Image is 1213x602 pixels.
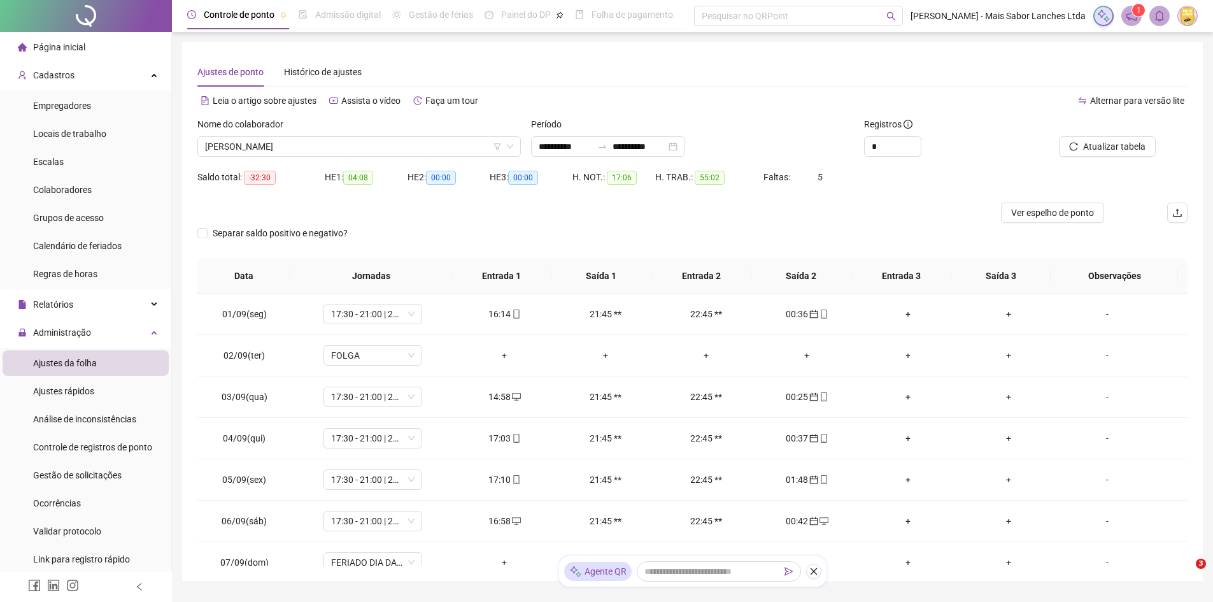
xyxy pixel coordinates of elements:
[485,10,493,19] span: dashboard
[28,579,41,592] span: facebook
[511,475,521,484] span: mobile
[33,386,94,396] span: Ajustes rápidos
[1070,431,1145,445] div: -
[392,10,401,19] span: sun
[767,390,847,404] div: 00:25
[511,517,521,526] span: desktop
[597,141,607,152] span: swap-right
[325,170,408,185] div: HE 1:
[490,170,572,185] div: HE 3:
[33,526,101,536] span: Validar protocolo
[33,414,136,424] span: Análise de inconsistências
[651,259,751,294] th: Entrada 2
[331,553,415,572] span: FERIADO DIA DA INDEPENDÊNCIA
[33,442,152,452] span: Controle de registros de ponto
[222,392,267,402] span: 03/09(qua)
[607,171,637,185] span: 17:06
[506,143,514,150] span: down
[331,512,415,531] span: 17:30 - 21:00 | 22:00 - 01:21
[33,269,97,279] span: Regras de horas
[201,96,209,105] span: file-text
[655,170,763,185] div: H. TRAB.:
[413,96,422,105] span: history
[904,120,912,129] span: info-circle
[818,172,823,182] span: 5
[511,392,521,401] span: desktop
[1132,4,1145,17] sup: 1
[551,259,651,294] th: Saída 1
[33,42,85,52] span: Página inicial
[464,514,544,528] div: 16:58
[968,307,1049,321] div: +
[818,475,828,484] span: mobile
[666,555,746,570] div: +
[1070,473,1145,487] div: -
[33,554,130,564] span: Link para registro rápido
[968,555,1049,570] div: +
[572,170,655,185] div: H. NOT.:
[18,43,27,52] span: home
[818,310,828,319] span: mobile
[33,498,81,508] span: Ocorrências
[493,143,501,150] span: filter
[592,10,673,20] span: Folha de pagamento
[33,299,73,310] span: Relatórios
[868,390,948,404] div: +
[204,10,274,20] span: Controle de ponto
[508,171,538,185] span: 00:00
[808,517,818,526] span: calendar
[511,434,521,443] span: mobile
[1178,6,1197,25] img: 8390
[695,171,725,185] span: 55:02
[1172,208,1182,218] span: upload
[575,10,584,19] span: book
[223,350,265,361] span: 02/09(ter)
[968,348,1049,362] div: +
[1154,10,1165,22] span: bell
[886,11,896,21] span: search
[66,579,79,592] span: instagram
[767,555,847,570] div: +
[223,433,266,443] span: 04/09(qui)
[531,117,570,131] label: Período
[197,170,325,185] div: Saldo total:
[564,562,632,581] div: Agente QR
[868,514,948,528] div: +
[33,358,97,368] span: Ajustes da folha
[33,213,104,223] span: Grupos de acesso
[222,475,266,485] span: 05/09(sex)
[666,348,746,362] div: +
[408,170,490,185] div: HE 2:
[818,392,828,401] span: mobile
[569,565,582,578] img: sparkle-icon.fc2bf0ac1784a2077858766a79e2daf3.svg
[208,226,353,240] span: Separar saldo positivo e negativo?
[1070,514,1145,528] div: -
[1096,9,1110,23] img: sparkle-icon.fc2bf0ac1784a2077858766a79e2daf3.svg
[284,67,362,77] span: Histórico de ajustes
[868,431,948,445] div: +
[244,171,276,185] span: -32:30
[1070,348,1145,362] div: -
[868,307,948,321] div: +
[18,328,27,337] span: lock
[33,70,74,80] span: Cadastros
[767,348,847,362] div: +
[18,300,27,309] span: file
[809,567,818,576] span: close
[556,11,564,19] span: pushpin
[868,473,948,487] div: +
[213,96,316,106] span: Leia o artigo sobre ajustes
[968,390,1049,404] div: +
[33,157,64,167] span: Escalas
[763,172,792,182] span: Faltas:
[1083,140,1146,154] span: Atualizar tabela
[767,473,847,487] div: 01:48
[187,10,196,19] span: clock-circle
[808,392,818,401] span: calendar
[808,310,818,319] span: calendar
[464,348,544,362] div: +
[222,516,267,526] span: 06/09(sáb)
[464,555,544,570] div: +
[968,514,1049,528] div: +
[767,431,847,445] div: 00:37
